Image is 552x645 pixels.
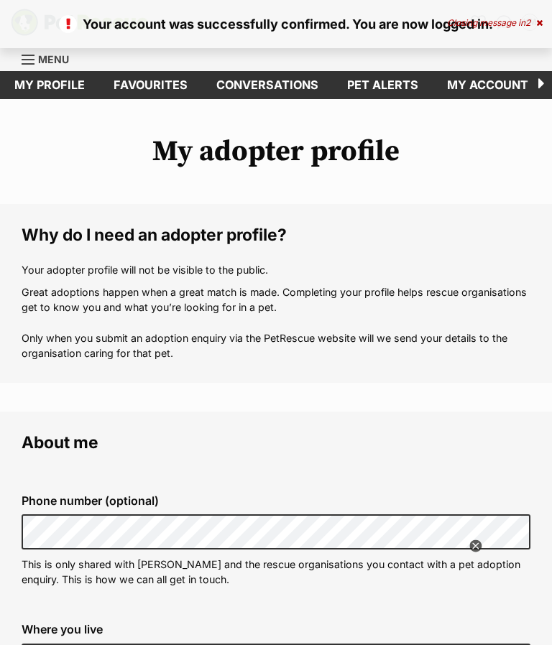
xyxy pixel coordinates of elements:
a: conversations [202,71,333,99]
legend: Why do I need an adopter profile? [22,226,530,244]
a: Pet alerts [333,71,433,99]
p: This is only shared with [PERSON_NAME] and the rescue organisations you contact with a pet adopti... [22,557,530,588]
p: Great adoptions happen when a great match is made. Completing your profile helps rescue organisat... [22,284,530,361]
a: My account [433,71,543,99]
a: Favourites [99,71,202,99]
p: Your adopter profile will not be visible to the public. [22,262,530,277]
legend: About me [22,433,530,452]
label: Where you live [22,623,530,636]
a: Menu [22,45,79,71]
label: Phone number (optional) [22,494,530,507]
span: Menu [38,53,69,65]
